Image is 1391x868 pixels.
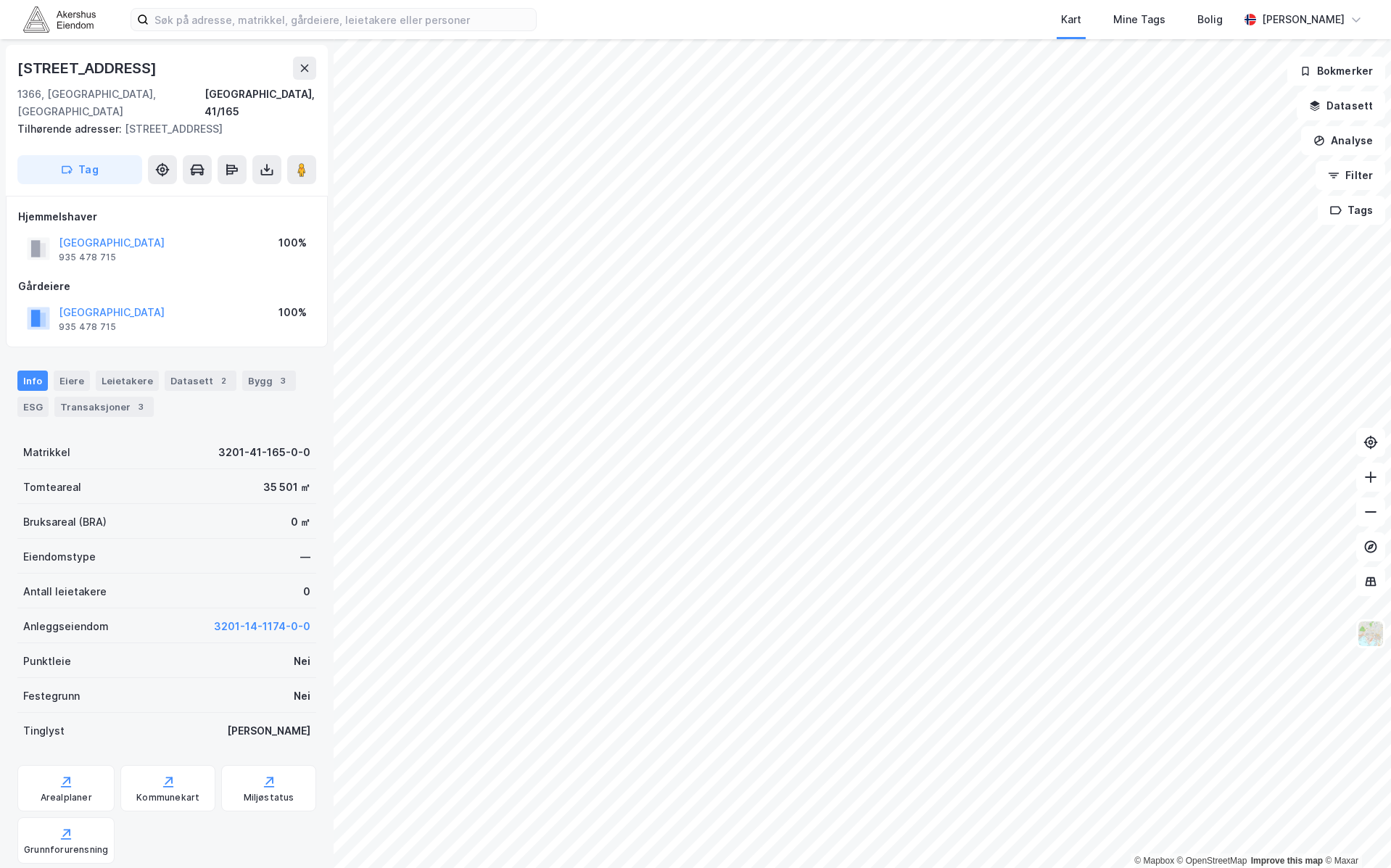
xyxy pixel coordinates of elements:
[24,844,108,856] div: Grunnforurensning
[23,7,96,32] img: akershus-eiendom-logo.9091f326c980b4bce74ccdd9f866810c.svg
[136,792,199,803] div: Kommunekart
[303,583,310,600] div: 0
[23,513,107,531] div: Bruksareal (BRA)
[227,722,310,740] div: [PERSON_NAME]
[17,123,125,135] span: Tilhørende adresser:
[244,792,294,803] div: Miljøstatus
[1197,11,1223,28] div: Bolig
[1134,856,1174,866] a: Mapbox
[1061,11,1081,28] div: Kart
[17,371,48,391] div: Info
[23,653,71,670] div: Punktleie
[165,371,236,391] div: Datasett
[59,321,116,333] div: 935 478 715
[59,252,116,263] div: 935 478 715
[276,373,290,388] div: 3
[23,583,107,600] div: Antall leietakere
[23,722,65,740] div: Tinglyst
[1251,856,1323,866] a: Improve this map
[300,548,310,566] div: —
[205,86,316,120] div: [GEOGRAPHIC_DATA], 41/165
[23,444,70,461] div: Matrikkel
[294,653,310,670] div: Nei
[214,618,310,635] button: 3201-14-1174-0-0
[1318,196,1385,225] button: Tags
[23,618,109,635] div: Anleggseiendom
[1113,11,1165,28] div: Mine Tags
[41,792,92,803] div: Arealplaner
[278,304,307,321] div: 100%
[294,687,310,705] div: Nei
[1177,856,1247,866] a: OpenStreetMap
[278,234,307,252] div: 100%
[1357,620,1384,648] img: Z
[242,371,296,391] div: Bygg
[149,9,536,30] input: Søk på adresse, matrikkel, gårdeiere, leietakere eller personer
[23,479,81,496] div: Tomteareal
[1318,798,1391,868] div: Kontrollprogram for chat
[18,208,315,226] div: Hjemmelshaver
[54,371,90,391] div: Eiere
[1316,161,1385,190] button: Filter
[96,371,159,391] div: Leietakere
[1301,126,1385,155] button: Analyse
[18,278,315,295] div: Gårdeiere
[291,513,310,531] div: 0 ㎡
[1262,11,1345,28] div: [PERSON_NAME]
[133,400,148,414] div: 3
[17,86,205,120] div: 1366, [GEOGRAPHIC_DATA], [GEOGRAPHIC_DATA]
[23,687,80,705] div: Festegrunn
[1318,798,1391,868] iframe: Chat Widget
[216,373,231,388] div: 2
[17,57,160,80] div: [STREET_ADDRESS]
[17,397,49,417] div: ESG
[23,548,96,566] div: Eiendomstype
[263,479,310,496] div: 35 501 ㎡
[218,444,310,461] div: 3201-41-165-0-0
[17,120,305,138] div: [STREET_ADDRESS]
[1287,57,1385,86] button: Bokmerker
[54,397,154,417] div: Transaksjoner
[1297,91,1385,120] button: Datasett
[17,155,142,184] button: Tag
